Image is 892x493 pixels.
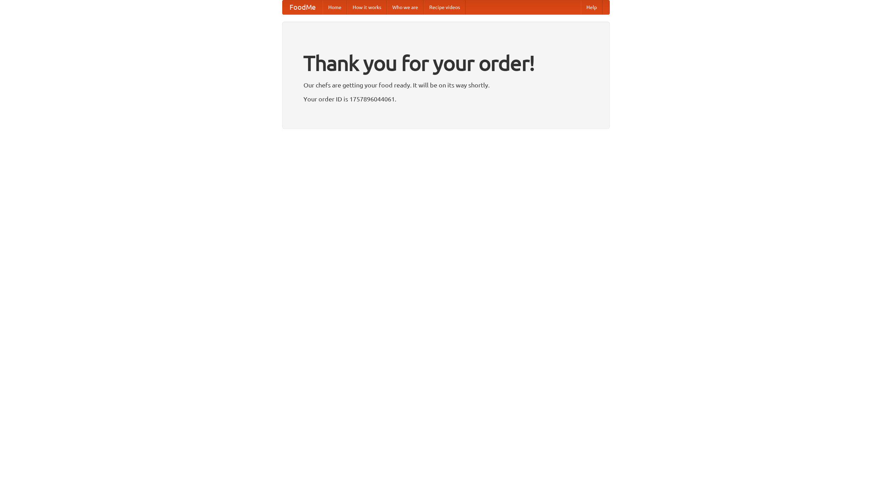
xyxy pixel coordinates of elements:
p: Our chefs are getting your food ready. It will be on its way shortly. [303,80,589,90]
a: Who we are [387,0,424,14]
a: Help [581,0,602,14]
p: Your order ID is 1757896044061. [303,94,589,104]
a: Recipe videos [424,0,466,14]
a: FoodMe [283,0,323,14]
a: How it works [347,0,387,14]
h1: Thank you for your order! [303,46,589,80]
a: Home [323,0,347,14]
